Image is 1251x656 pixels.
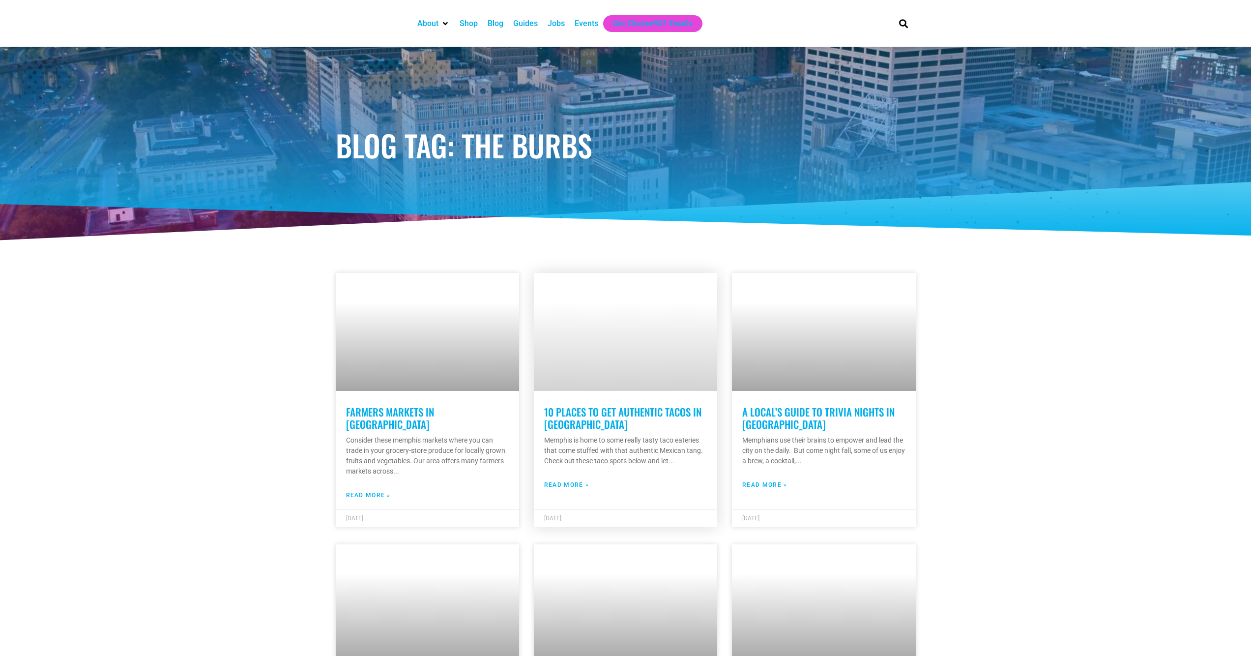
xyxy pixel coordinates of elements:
div: Search [896,15,912,31]
div: About [412,15,455,32]
a: Farmers Markets in [GEOGRAPHIC_DATA] [346,404,434,432]
a: 10 Places To Get Authentic Tacos In [GEOGRAPHIC_DATA] [544,404,701,432]
a: About [417,18,438,30]
a: A Local’s Guide to Trivia Nights in [GEOGRAPHIC_DATA] [742,404,895,432]
a: Blog [488,18,503,30]
span: [DATE] [544,515,561,522]
p: Memphis is home to some really tasty taco eateries that come stuffed with that authentic Mexican ... [544,435,707,466]
p: Consider these memphis markets where you can trade in your grocery-store produce for locally grow... [346,435,509,477]
a: Guides [513,18,538,30]
nav: Main nav [412,15,882,32]
span: [DATE] [742,515,759,522]
p: Memphians use their brains to empower and lead the city on the daily. But come night fall, some o... [742,435,905,466]
a: Events [575,18,598,30]
a: Get Choose901 Emails [613,18,693,30]
a: Read more about 10 Places To Get Authentic Tacos In Memphis [544,480,589,489]
span: [DATE] [346,515,363,522]
a: A plate of tacos and chips with guacamole and salsa in Memphis. [534,273,717,391]
a: Read more about A Local’s Guide to Trivia Nights in Memphis [742,480,787,489]
a: Shop [460,18,478,30]
h1: Blog Tag: The Burbs [336,130,916,160]
a: Jobs [548,18,565,30]
a: Read more about Farmers Markets in Memphis [346,491,391,500]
